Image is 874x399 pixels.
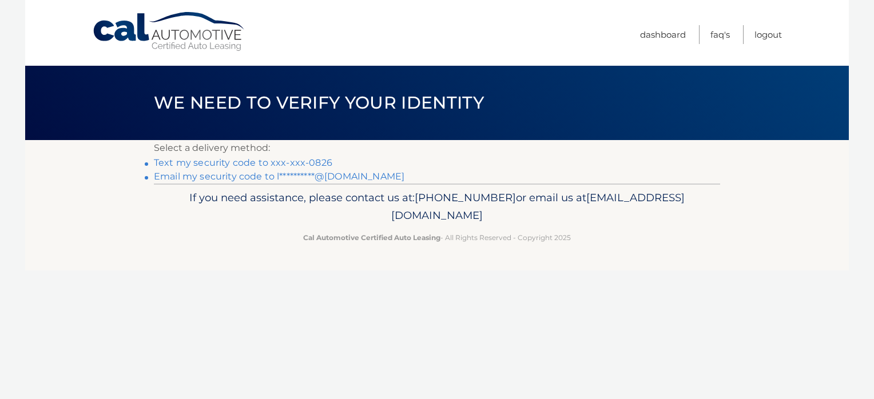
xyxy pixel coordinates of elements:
span: [PHONE_NUMBER] [415,191,516,204]
p: - All Rights Reserved - Copyright 2025 [161,232,713,244]
a: Email my security code to l**********@[DOMAIN_NAME] [154,171,404,182]
a: Cal Automotive [92,11,247,52]
strong: Cal Automotive Certified Auto Leasing [303,233,440,242]
p: If you need assistance, please contact us at: or email us at [161,189,713,225]
span: We need to verify your identity [154,92,484,113]
a: Text my security code to xxx-xxx-0826 [154,157,332,168]
a: Logout [754,25,782,44]
a: FAQ's [710,25,730,44]
a: Dashboard [640,25,686,44]
p: Select a delivery method: [154,140,720,156]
